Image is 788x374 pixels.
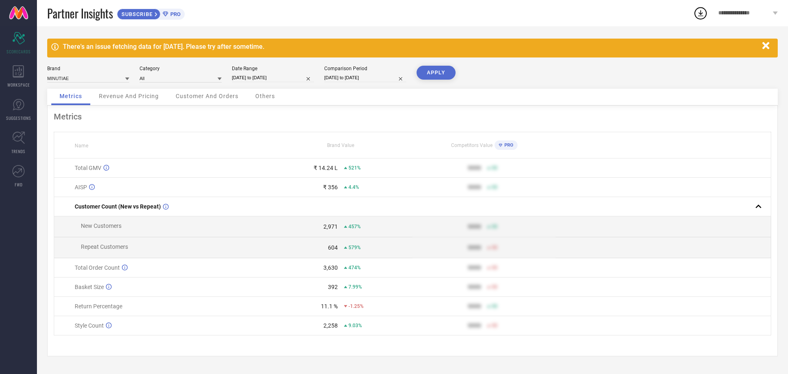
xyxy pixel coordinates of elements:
div: 3,630 [323,264,338,271]
span: Name [75,143,88,149]
span: Return Percentage [75,303,122,310]
div: 2,258 [323,322,338,329]
div: Category [140,66,222,71]
span: PRO [168,11,181,17]
div: Open download list [693,6,708,21]
span: 4.4% [348,184,359,190]
span: PRO [502,142,513,148]
span: AISP [75,184,87,190]
span: 521% [348,165,361,171]
span: Repeat Customers [81,243,128,250]
span: 50 [492,284,497,290]
div: 9999 [468,184,481,190]
span: Competitors Value [451,142,492,148]
span: SUBSCRIBE [117,11,155,17]
div: 9999 [468,244,481,251]
div: 2,971 [323,223,338,230]
span: 50 [492,303,497,309]
span: 50 [492,224,497,229]
input: Select date range [232,73,314,82]
span: Brand Value [327,142,354,148]
button: APPLY [417,66,456,80]
span: Others [255,93,275,99]
span: New Customers [81,223,121,229]
div: 604 [328,244,338,251]
div: 9999 [468,264,481,271]
input: Select comparison period [324,73,406,82]
div: 392 [328,284,338,290]
span: Partner Insights [47,5,113,22]
div: Brand [47,66,129,71]
span: 50 [492,265,497,271]
div: 9999 [468,303,481,310]
span: 457% [348,224,361,229]
span: FWD [15,181,23,188]
span: TRENDS [11,148,25,154]
span: 7.99% [348,284,362,290]
a: SUBSCRIBEPRO [117,7,185,20]
span: SUGGESTIONS [6,115,31,121]
div: ₹ 14.24 L [314,165,338,171]
span: Customer Count (New vs Repeat) [75,203,161,210]
span: SCORECARDS [7,48,31,55]
div: 9999 [468,284,481,290]
div: 9999 [468,165,481,171]
div: 9999 [468,322,481,329]
span: 50 [492,323,497,328]
div: 11.1 % [321,303,338,310]
span: 579% [348,245,361,250]
span: WORKSPACE [7,82,30,88]
span: 50 [492,165,497,171]
div: Date Range [232,66,314,71]
div: 9999 [468,223,481,230]
span: 50 [492,184,497,190]
div: There's an issue fetching data for [DATE]. Please try after sometime. [63,43,758,50]
span: Total Order Count [75,264,120,271]
span: 9.03% [348,323,362,328]
span: Basket Size [75,284,104,290]
span: Customer And Orders [176,93,238,99]
span: Metrics [60,93,82,99]
span: Style Count [75,322,104,329]
span: 474% [348,265,361,271]
span: 50 [492,245,497,250]
span: -1.25% [348,303,364,309]
div: Comparison Period [324,66,406,71]
div: ₹ 356 [323,184,338,190]
span: Revenue And Pricing [99,93,159,99]
div: Metrics [54,112,771,122]
span: Total GMV [75,165,101,171]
